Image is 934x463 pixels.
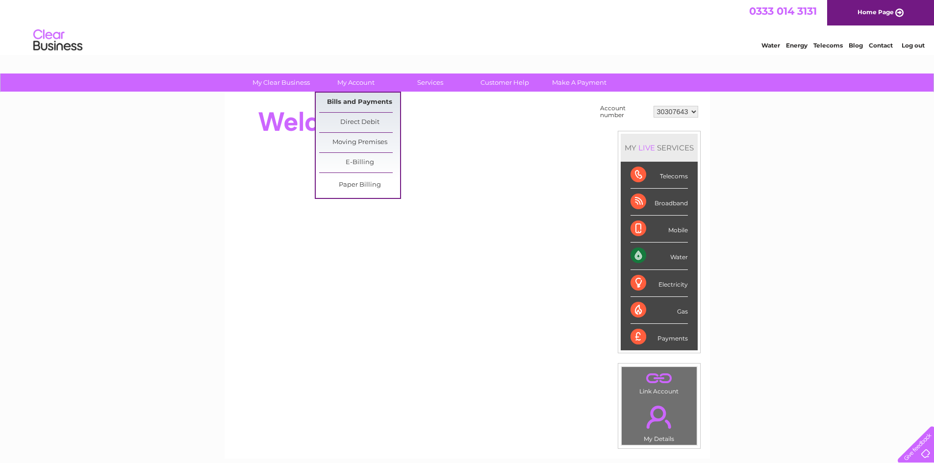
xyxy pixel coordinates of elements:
[786,42,808,49] a: Energy
[631,243,688,269] div: Water
[749,5,817,17] a: 0333 014 3131
[621,397,697,445] td: My Details
[598,102,651,121] td: Account number
[319,133,400,152] a: Moving Premises
[539,73,620,92] a: Make A Payment
[464,73,545,92] a: Customer Help
[869,42,893,49] a: Contact
[631,189,688,216] div: Broadband
[631,297,688,324] div: Gas
[849,42,863,49] a: Blog
[631,324,688,350] div: Payments
[621,366,697,397] td: Link Account
[636,143,657,152] div: LIVE
[236,5,699,48] div: Clear Business is a trading name of Verastar Limited (registered in [GEOGRAPHIC_DATA] No. 3667643...
[631,162,688,189] div: Telecoms
[761,42,780,49] a: Water
[624,369,694,387] a: .
[319,93,400,112] a: Bills and Payments
[631,270,688,297] div: Electricity
[319,113,400,132] a: Direct Debit
[33,25,83,55] img: logo.png
[813,42,843,49] a: Telecoms
[241,73,322,92] a: My Clear Business
[319,175,400,195] a: Paper Billing
[319,153,400,172] a: E-Billing
[621,134,698,162] div: MY SERVICES
[902,42,925,49] a: Log out
[390,73,471,92] a: Services
[624,400,694,434] a: .
[631,216,688,243] div: Mobile
[315,73,396,92] a: My Account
